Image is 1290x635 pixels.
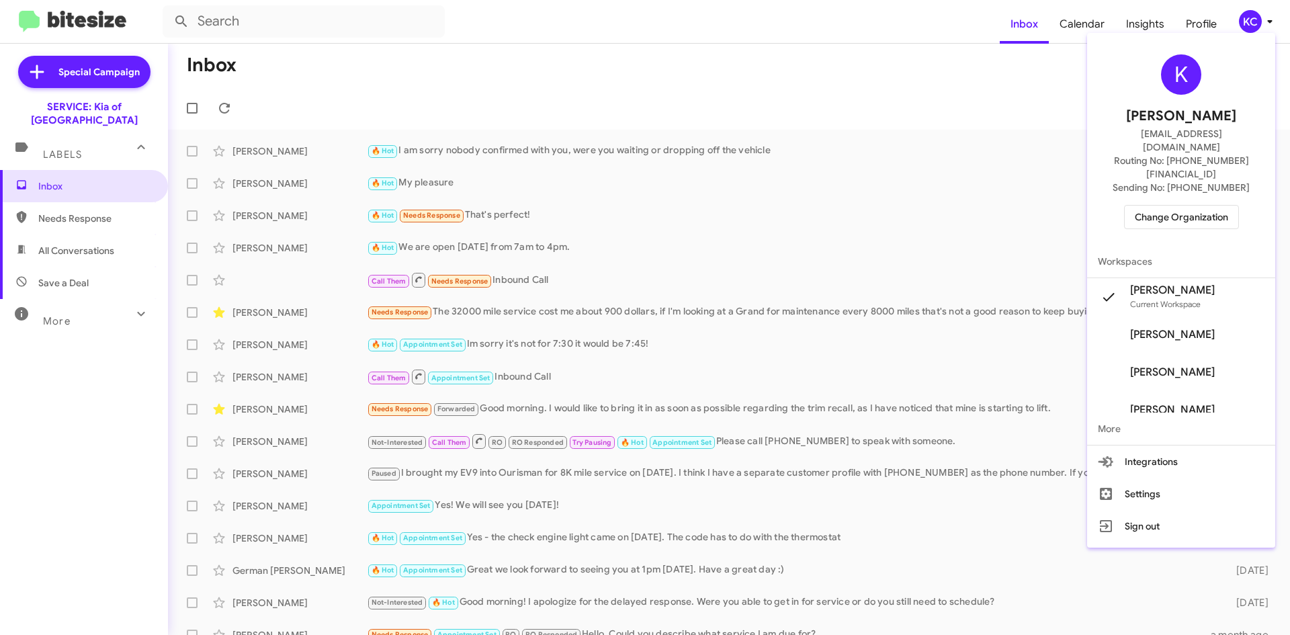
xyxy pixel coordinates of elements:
[1087,478,1275,510] button: Settings
[1087,446,1275,478] button: Integrations
[1130,403,1215,417] span: [PERSON_NAME]
[1103,127,1259,154] span: [EMAIL_ADDRESS][DOMAIN_NAME]
[1103,154,1259,181] span: Routing No: [PHONE_NUMBER][FINANCIAL_ID]
[1087,245,1275,278] span: Workspaces
[1130,366,1215,379] span: [PERSON_NAME]
[1124,205,1239,229] button: Change Organization
[1130,328,1215,341] span: [PERSON_NAME]
[1130,299,1201,309] span: Current Workspace
[1087,510,1275,542] button: Sign out
[1135,206,1228,228] span: Change Organization
[1087,413,1275,445] span: More
[1113,181,1250,194] span: Sending No: [PHONE_NUMBER]
[1130,284,1215,297] span: [PERSON_NAME]
[1126,105,1236,127] span: [PERSON_NAME]
[1161,54,1201,95] div: K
